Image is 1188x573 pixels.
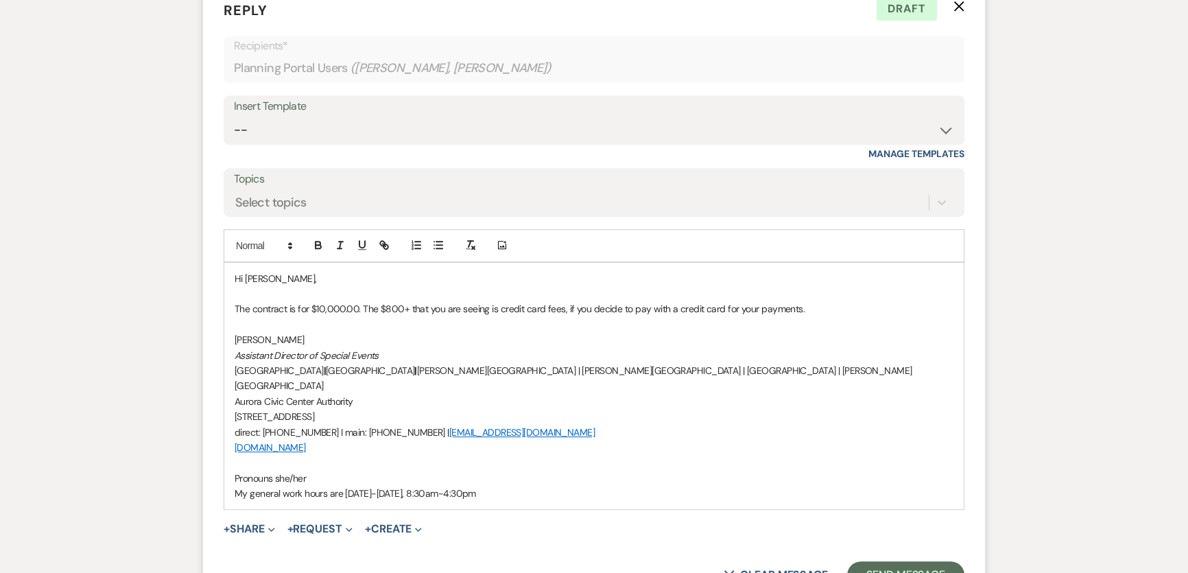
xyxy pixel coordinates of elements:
p: direct: [PHONE_NUMBER] I main: [PHONE_NUMBER] | [235,425,953,440]
a: [EMAIL_ADDRESS][DOMAIN_NAME] [449,426,595,438]
div: Select topics [235,193,307,211]
a: Manage Templates [868,148,964,160]
div: Planning Portal Users [234,55,954,82]
button: Share [224,524,275,535]
span: Reply [224,1,268,19]
div: Insert Template [234,97,954,117]
p: [PERSON_NAME] [235,332,953,347]
button: Request [287,524,353,535]
p: Recipients* [234,37,954,55]
span: + [365,524,371,535]
p: Hi [PERSON_NAME], [235,271,953,286]
strong: | [414,364,416,377]
span: + [224,524,230,535]
span: + [287,524,294,535]
strong: | [323,364,325,377]
a: [DOMAIN_NAME] [235,441,306,454]
p: The contract is for $10,000.00. The $800+ that you are seeing is credit card fees, if you decide ... [235,301,953,316]
em: Assistant Director of Special Events [235,349,379,362]
p: Pronouns she/her [235,471,953,486]
p: Aurora Civic Center Authority [235,394,953,409]
button: Create [365,524,422,535]
p: [STREET_ADDRESS] [235,409,953,424]
p: My general work hours are [DATE]-[DATE], 8:30am-4:30pm [235,486,953,501]
span: ( [PERSON_NAME], [PERSON_NAME] ) [351,59,552,78]
label: Topics [234,169,954,189]
p: [GEOGRAPHIC_DATA] [GEOGRAPHIC_DATA] [PERSON_NAME][GEOGRAPHIC_DATA] | [PERSON_NAME][GEOGRAPHIC_DAT... [235,363,953,394]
